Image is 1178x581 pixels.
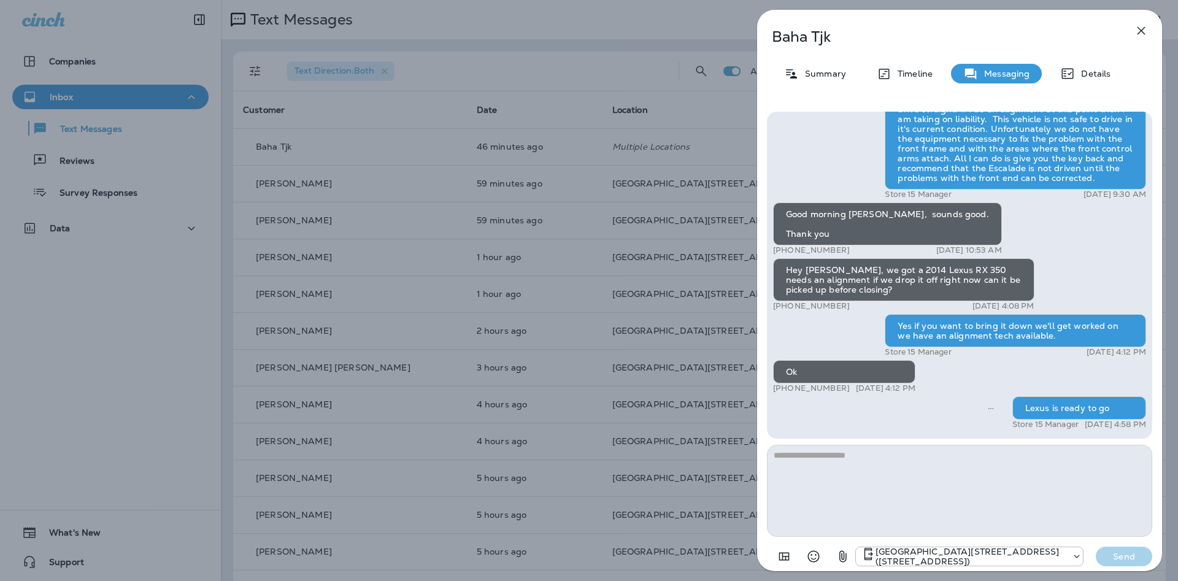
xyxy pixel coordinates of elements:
[885,314,1146,347] div: Yes if you want to bring it down we'll get worked on we have an alignment tech available.
[885,347,951,357] p: Store 15 Manager
[799,69,846,79] p: Summary
[978,69,1030,79] p: Messaging
[1084,190,1146,199] p: [DATE] 9:30 AM
[772,544,796,569] button: Add in a premade template
[1012,420,1079,429] p: Store 15 Manager
[801,544,826,569] button: Select an emoji
[885,190,951,199] p: Store 15 Manager
[773,383,850,393] p: [PHONE_NUMBER]
[1085,420,1146,429] p: [DATE] 4:58 PM
[1012,396,1146,420] div: Lexus is ready to go
[773,301,850,311] p: [PHONE_NUMBER]
[773,258,1034,301] div: Hey [PERSON_NAME], we got a 2014 Lexus RX 350 needs an alignment if we drop it off right now can ...
[1075,69,1111,79] p: Details
[885,58,1146,190] div: Baha this is [PERSON_NAME] at [PERSON_NAME] Tire & Auto. That Escalade needs more than an alignme...
[772,28,1107,45] p: Baha Tjk
[876,547,1066,566] p: [GEOGRAPHIC_DATA][STREET_ADDRESS] ([STREET_ADDRESS])
[936,245,1002,255] p: [DATE] 10:53 AM
[773,360,915,383] div: Ok
[773,245,850,255] p: [PHONE_NUMBER]
[891,69,933,79] p: Timeline
[773,202,1002,245] div: Good morning [PERSON_NAME], sounds good. Thank you
[988,402,994,413] span: Sent
[856,547,1083,566] div: +1 (402) 891-8464
[1087,347,1146,357] p: [DATE] 4:12 PM
[856,383,915,393] p: [DATE] 4:12 PM
[972,301,1034,311] p: [DATE] 4:08 PM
